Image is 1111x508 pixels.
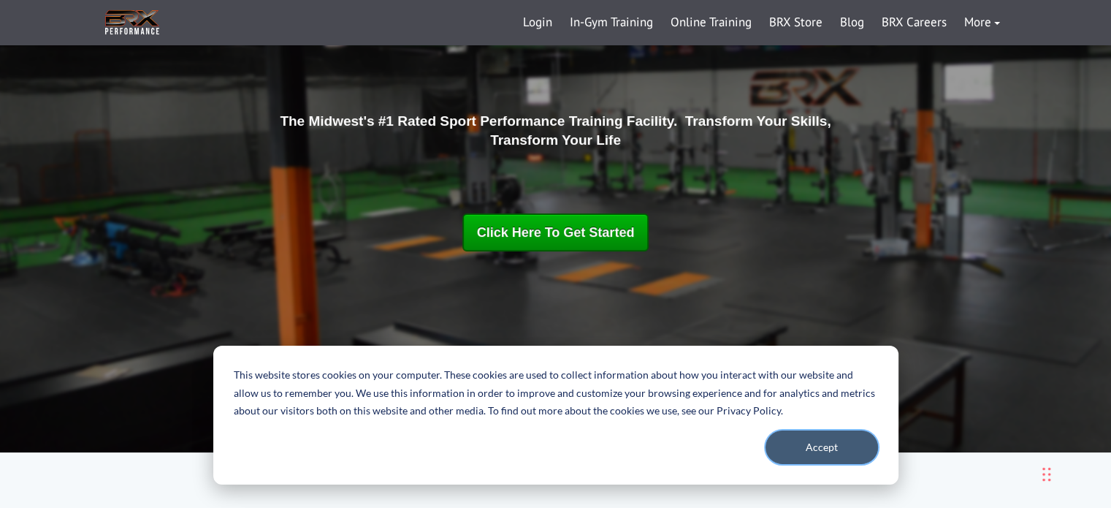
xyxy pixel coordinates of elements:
a: BRX Store [760,5,831,40]
a: BRX Careers [873,5,955,40]
strong: The Midwest's #1 Rated Sport Performance Training Facility. Transform Your Skills, Transform Your... [280,113,831,148]
a: Online Training [662,5,760,40]
a: Click Here To Get Started [462,213,649,251]
span: Click Here To Get Started [477,225,635,240]
button: Accept [766,431,878,464]
a: In-Gym Training [561,5,662,40]
div: Cookie banner [213,346,898,485]
div: Navigation Menu [514,5,1009,40]
a: Login [514,5,561,40]
div: Drag [1042,452,1051,496]
iframe: Chat Widget [904,350,1111,508]
a: Blog [831,5,873,40]
p: This website stores cookies on your computer. These cookies are used to collect information about... [234,366,878,420]
a: More [955,5,1009,40]
img: BRX Transparent Logo-2 [103,7,161,37]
